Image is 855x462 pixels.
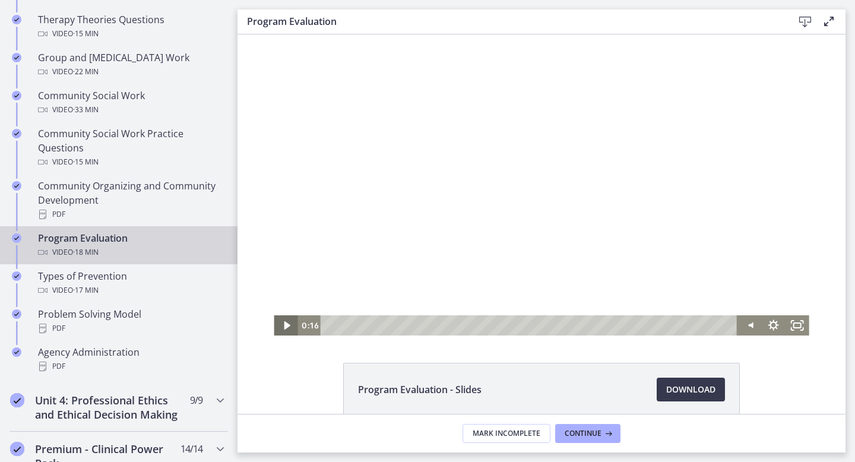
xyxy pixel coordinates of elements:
[12,271,21,281] i: Completed
[38,207,223,221] div: PDF
[38,269,223,298] div: Types of Prevention
[12,53,21,62] i: Completed
[12,129,21,138] i: Completed
[73,103,99,117] span: · 33 min
[463,424,550,443] button: Mark Incomplete
[555,424,620,443] button: Continue
[73,245,99,260] span: · 18 min
[12,347,21,357] i: Completed
[666,382,715,397] span: Download
[38,65,223,79] div: Video
[38,103,223,117] div: Video
[12,91,21,100] i: Completed
[38,179,223,221] div: Community Organizing and Community Development
[524,281,548,301] button: Show settings menu
[548,281,572,301] button: Fullscreen
[38,126,223,169] div: Community Social Work Practice Questions
[38,27,223,41] div: Video
[38,359,223,374] div: PDF
[473,429,540,438] span: Mark Incomplete
[247,14,774,29] h3: Program Evaluation
[73,27,99,41] span: · 15 min
[38,12,223,41] div: Therapy Theories Questions
[237,34,845,336] iframe: Video Lesson
[10,442,24,456] i: Completed
[38,245,223,260] div: Video
[12,15,21,24] i: Completed
[38,307,223,336] div: Problem Solving Model
[73,283,99,298] span: · 17 min
[38,345,223,374] div: Agency Administration
[501,281,524,301] button: Mute
[10,393,24,407] i: Completed
[38,321,223,336] div: PDF
[38,283,223,298] div: Video
[180,442,202,456] span: 14 / 14
[12,233,21,243] i: Completed
[190,393,202,407] span: 9 / 9
[73,65,99,79] span: · 22 min
[657,378,725,401] a: Download
[73,155,99,169] span: · 15 min
[38,231,223,260] div: Program Evaluation
[565,429,601,438] span: Continue
[358,382,482,397] span: Program Evaluation - Slides
[38,88,223,117] div: Community Social Work
[12,181,21,191] i: Completed
[38,50,223,79] div: Group and [MEDICAL_DATA] Work
[35,393,180,422] h2: Unit 4: Professional Ethics and Ethical Decision Making
[38,155,223,169] div: Video
[12,309,21,319] i: Completed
